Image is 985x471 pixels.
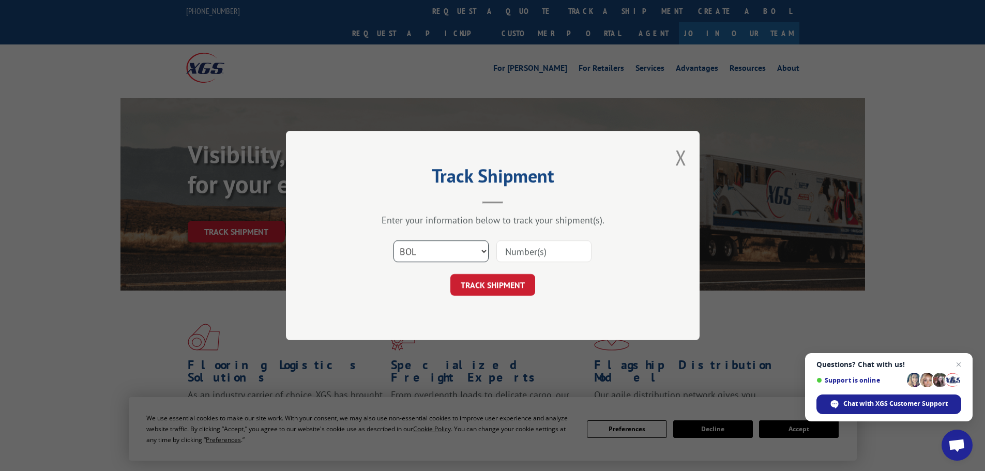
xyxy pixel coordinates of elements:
[496,240,592,262] input: Number(s)
[952,358,965,371] span: Close chat
[675,144,687,171] button: Close modal
[816,394,961,414] div: Chat with XGS Customer Support
[338,214,648,226] div: Enter your information below to track your shipment(s).
[816,376,903,384] span: Support is online
[816,360,961,369] span: Questions? Chat with us!
[942,430,973,461] div: Open chat
[843,399,948,408] span: Chat with XGS Customer Support
[338,169,648,188] h2: Track Shipment
[450,274,535,296] button: TRACK SHIPMENT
